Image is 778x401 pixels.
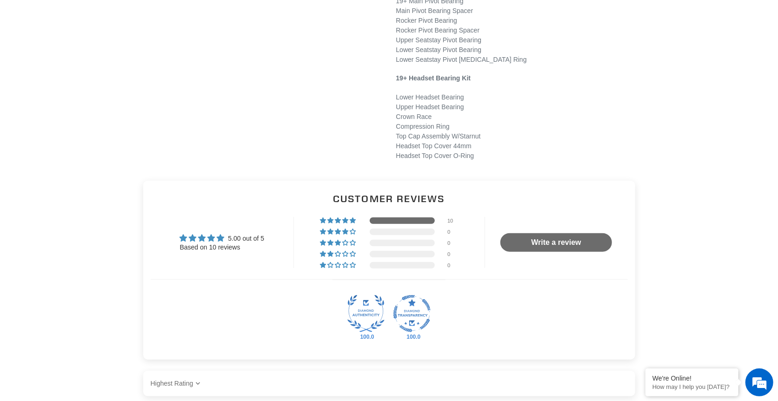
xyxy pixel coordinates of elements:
[347,295,385,332] img: Judge.me Diamond Authentic Shop medal
[180,243,265,252] div: Based on 10 reviews
[151,192,628,205] h2: Customer Reviews
[359,333,373,341] div: 100.0
[10,51,24,65] div: Navigation go back
[320,217,357,224] div: 100% (10) reviews with 5 star rating
[396,74,471,82] strong: 19+ Headset Bearing Kit
[393,295,431,332] a: Judge.me Diamond Transparent Shop medal 100.0
[347,295,385,335] div: Diamond Authentic Shop. 100% of published reviews are verified reviews
[153,5,175,27] div: Minimize live chat window
[396,92,643,161] p: Lower Headset Bearing Upper Headset Bearing Crown Race Compression Ring Top Cap Assembly W/Starnu...
[62,52,170,64] div: Chat with us now
[5,254,177,286] textarea: Type your message and hit 'Enter'
[393,295,431,335] div: Diamond Transparent Shop. Published 100% of verified reviews received in total
[652,383,731,390] p: How may I help you today?
[347,295,385,332] a: Judge.me Diamond Authentic Shop medal 100.0
[396,46,527,63] span: Lower Seatstay Pivot Bearing Lower Seatstay Pivot [MEDICAL_DATA] Ring
[30,46,53,70] img: d_696896380_company_1647369064580_696896380
[54,117,128,211] span: We're online!
[151,375,203,393] select: Sort dropdown
[500,233,612,252] a: Write a review
[228,235,264,242] span: 5.00 out of 5
[180,233,265,243] div: Average rating is 5.00 stars
[405,333,419,341] div: 100.0
[652,375,731,382] div: We're Online!
[447,217,459,224] div: 10
[393,295,431,332] img: Judge.me Diamond Transparent Shop medal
